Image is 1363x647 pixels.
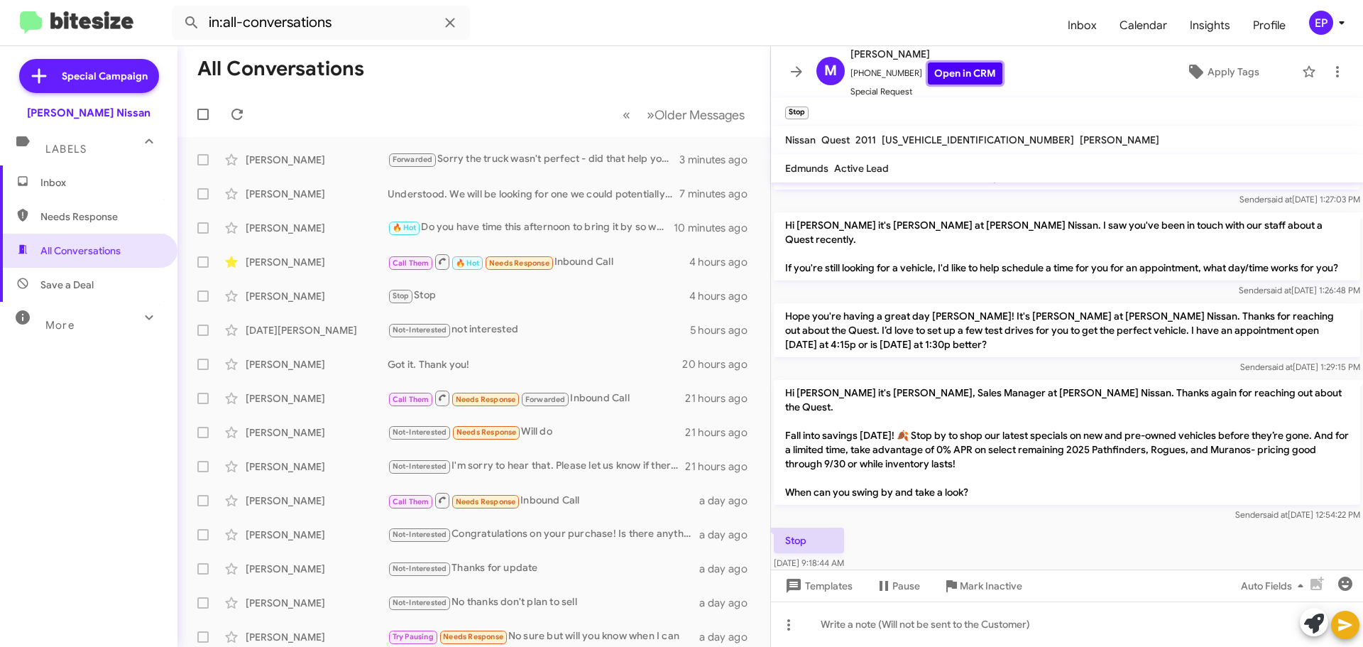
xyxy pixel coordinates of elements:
span: Mark Inactive [960,573,1022,599]
span: 2011 [855,134,876,146]
span: Not-Interested [393,325,447,335]
button: Mark Inactive [931,573,1034,599]
div: a day ago [699,630,759,644]
span: 🔥 Hot [393,223,417,232]
nav: Page navigation example [615,100,753,129]
span: 🔥 Hot [456,259,480,268]
div: a day ago [699,596,759,610]
div: [PERSON_NAME] [246,391,388,406]
div: a day ago [699,528,759,542]
span: « [623,106,630,124]
a: Open in CRM [928,62,1002,85]
div: I'm sorry to hear that. Please let us know if there is anything we can help you with in the future. [388,458,685,474]
div: [PERSON_NAME] [246,596,388,610]
span: Special Request [850,85,1002,99]
span: Needs Response [489,259,549,268]
div: Congratulations on your purchase! Is there anything we could have done differently to earn your b... [388,526,699,543]
span: M [824,60,837,82]
span: More [45,319,75,332]
span: Forwarded [522,393,569,406]
div: [PERSON_NAME] [246,357,388,371]
span: Nissan [785,134,816,146]
button: Previous [614,100,639,129]
a: Profile [1242,5,1297,46]
div: not interested [388,322,690,338]
input: Search [172,6,470,40]
span: Special Campaign [62,69,148,83]
div: [PERSON_NAME] [246,630,388,644]
button: Pause [864,573,931,599]
span: Call Them [393,497,429,506]
span: [US_VEHICLE_IDENTIFICATION_NUMBER] [882,134,1074,146]
div: No sure but will you know when I can [388,629,699,645]
button: Templates [771,573,864,599]
span: Inbox [40,175,161,190]
div: [PERSON_NAME] Nissan [27,106,150,120]
span: Not-Interested [393,462,447,471]
span: Templates [782,573,853,599]
span: Older Messages [655,107,745,123]
span: said at [1268,361,1293,372]
span: said at [1263,509,1288,520]
span: Sender [DATE] 12:54:22 PM [1235,509,1360,520]
span: Save a Deal [40,278,94,292]
span: Needs Response [456,428,517,437]
span: Not-Interested [393,598,447,607]
div: Inbound Call [388,389,685,407]
div: [PERSON_NAME] [246,221,388,235]
div: 3 minutes ago [679,153,759,167]
p: Hope you're having a great day [PERSON_NAME]! It's [PERSON_NAME] at [PERSON_NAME] Nissan. Thanks ... [774,303,1360,357]
span: Edmunds [785,162,828,175]
div: 10 minutes ago [674,221,759,235]
div: Understood. We will be looking for one we could potentially do an even trade for. [388,187,679,201]
div: 4 hours ago [689,289,759,303]
div: [PERSON_NAME] [246,425,388,440]
span: Quest [821,134,850,146]
span: Not-Interested [393,564,447,573]
div: Stop [388,288,689,304]
span: All Conversations [40,244,121,258]
div: a day ago [699,494,759,508]
span: Labels [45,143,87,156]
div: 21 hours ago [685,460,759,474]
span: Needs Response [40,210,161,224]
span: Not-Interested [393,428,447,437]
span: » [647,106,655,124]
div: [PERSON_NAME] [246,153,388,167]
p: Hi [PERSON_NAME] it's [PERSON_NAME], Sales Manager at [PERSON_NAME] Nissan. Thanks again for reac... [774,380,1360,505]
div: [PERSON_NAME] [246,494,388,508]
p: Hi [PERSON_NAME] it's [PERSON_NAME] at [PERSON_NAME] Nissan. I saw you've been in touch with our ... [774,212,1360,281]
span: [PHONE_NUMBER] [850,62,1002,85]
div: [DATE][PERSON_NAME] [246,323,388,337]
div: a day ago [699,562,759,576]
span: said at [1267,194,1292,205]
div: Do you have time this afternoon to bring it by so we can take a look at it? [388,219,674,236]
div: [PERSON_NAME] [246,528,388,542]
div: Will do [388,424,685,440]
span: Needs Response [456,395,516,404]
div: 7 minutes ago [679,187,759,201]
div: 5 hours ago [690,323,759,337]
span: [PERSON_NAME] [850,45,1002,62]
span: Sender [DATE] 1:27:03 PM [1239,194,1360,205]
button: Auto Fields [1230,573,1320,599]
a: Insights [1178,5,1242,46]
div: [PERSON_NAME] [246,562,388,576]
div: Sorry the truck wasn't perfect - did that help you determine a new truck was best? Or are you sti... [388,151,679,168]
span: [PERSON_NAME] [1080,134,1159,146]
button: EP [1297,11,1347,35]
span: Auto Fields [1241,573,1309,599]
h1: All Conversations [197,58,364,80]
span: said at [1266,285,1291,295]
div: [PERSON_NAME] [246,255,388,269]
button: Apply Tags [1149,59,1295,85]
a: Calendar [1108,5,1178,46]
span: Pause [892,573,920,599]
a: Special Campaign [19,59,159,93]
div: [PERSON_NAME] [246,460,388,474]
span: Forwarded [389,153,436,167]
small: Stop [785,107,809,119]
